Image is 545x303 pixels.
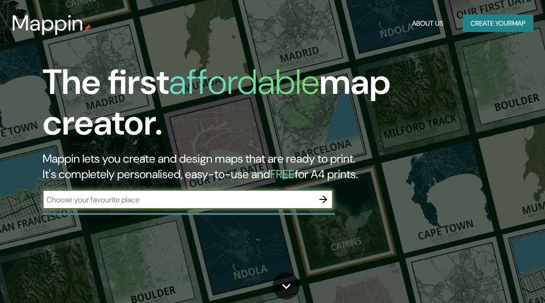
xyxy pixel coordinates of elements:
img: mappin-pin [84,24,91,32]
h5: FREE [270,167,295,182]
h1: affordable [169,60,319,105]
button: Create yourmap [463,15,533,32]
h1: The first map creator. [43,62,479,151]
h3: Mappin [12,11,84,36]
button: About Us [408,15,447,32]
h2: Mappin lets you create and design maps that are ready to print. It's completely personalised, eas... [43,151,479,182]
input: Choose your favourite place [43,194,314,205]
